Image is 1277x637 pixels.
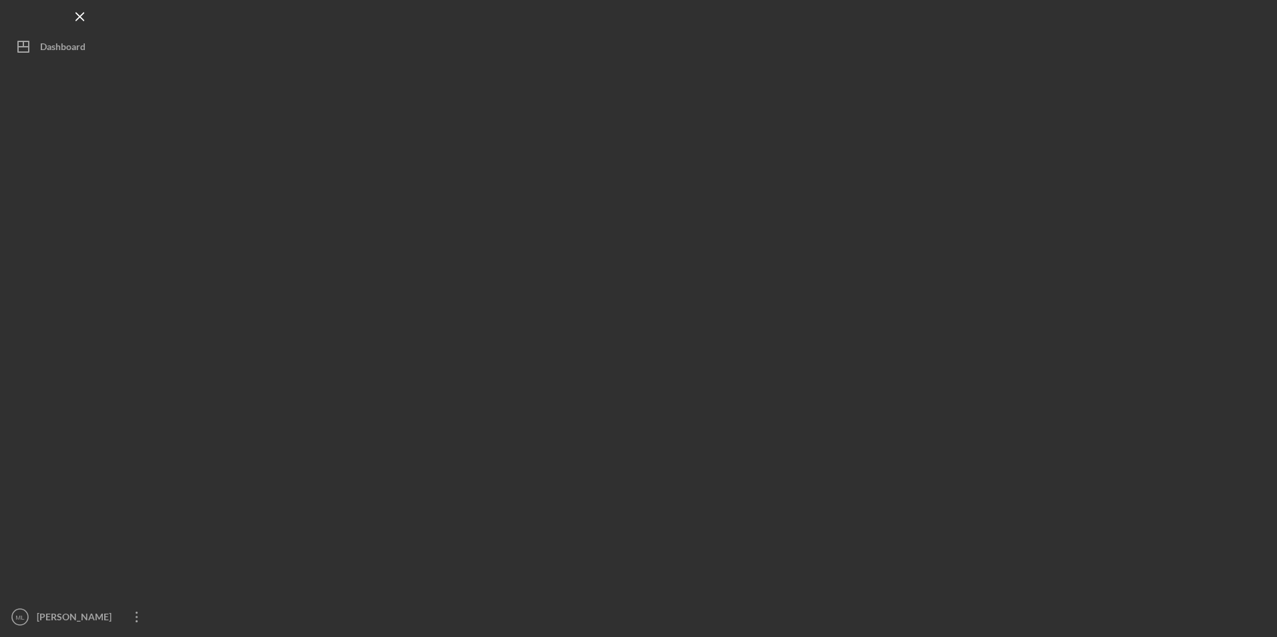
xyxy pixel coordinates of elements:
[7,33,154,60] button: Dashboard
[7,604,154,630] button: ML[PERSON_NAME]
[15,614,25,621] text: ML
[40,33,85,63] div: Dashboard
[33,604,120,634] div: [PERSON_NAME]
